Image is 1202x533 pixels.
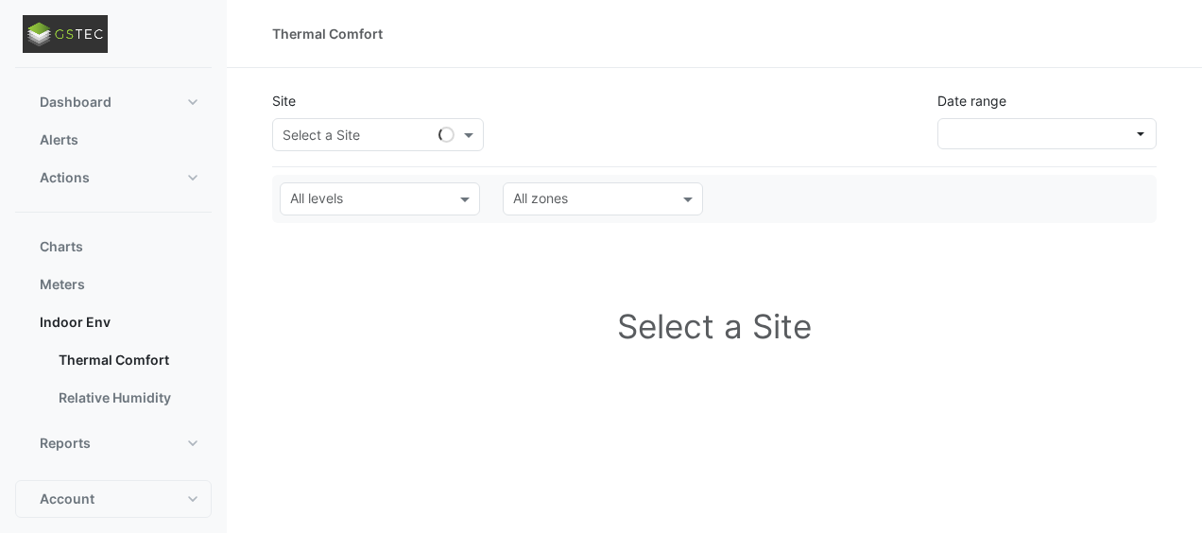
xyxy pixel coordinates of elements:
[40,168,90,187] span: Actions
[272,246,1157,406] h1: Select a Site
[15,266,212,303] button: Meters
[272,24,383,43] div: Thermal Comfort
[43,379,212,417] a: Relative Humidity
[40,434,91,453] span: Reports
[43,341,212,379] a: Thermal Comfort
[40,130,78,149] span: Alerts
[272,91,296,111] label: Site
[15,121,212,159] button: Alerts
[40,237,83,256] span: Charts
[40,313,111,332] span: Indoor Env
[15,341,212,424] div: Indoor Env
[510,188,568,213] div: All zones
[15,424,212,462] button: Reports
[23,15,108,53] img: Company Logo
[15,228,212,266] button: Charts
[40,490,94,508] span: Account
[15,83,212,121] button: Dashboard
[15,159,212,197] button: Actions
[287,188,343,213] div: All levels
[40,93,112,112] span: Dashboard
[937,91,1006,111] label: Date range
[15,303,212,341] button: Indoor Env
[15,480,212,518] button: Account
[40,275,85,294] span: Meters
